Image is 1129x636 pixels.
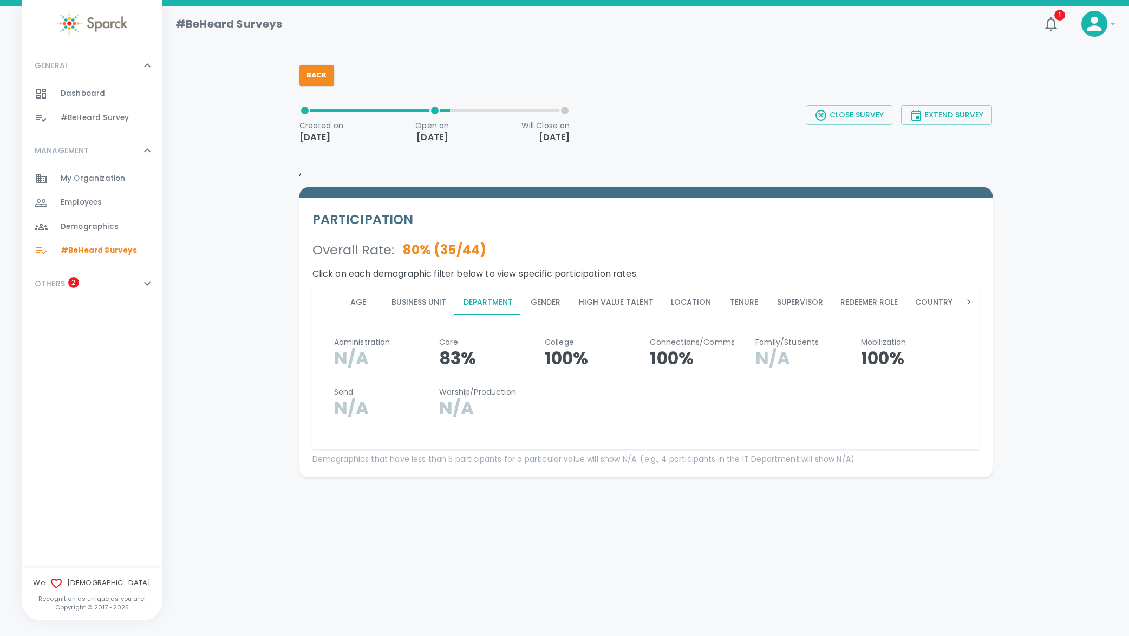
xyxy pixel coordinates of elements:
[22,191,162,214] a: Employees
[1054,10,1065,21] span: 1
[650,337,747,347] p: Connections/Comms
[394,241,486,259] p: 80 % ( 35 / 44 )
[662,289,720,315] button: Location
[22,82,162,134] div: GENERAL
[334,337,431,347] p: Administration
[650,347,747,369] p: 100%
[334,289,383,315] button: Age
[35,60,68,71] p: GENERAL
[22,594,162,603] p: Recognition as unique as you are!
[455,289,521,315] button: Department
[35,278,65,289] p: OTHERS
[22,167,162,191] a: My Organization
[68,277,79,288] span: 2
[312,267,980,280] p: Click on each demographic filter below to view specific participation rates.
[61,88,105,99] span: Dashboard
[61,245,137,256] span: #BeHeard Surveys
[861,347,958,369] p: 100%
[1038,11,1064,37] button: 1
[334,289,958,315] div: disabled tabs example
[299,131,344,144] p: [DATE]
[334,396,369,420] span: N/A
[545,347,642,369] p: 100%
[175,15,282,32] h1: #BeHeard Surveys
[22,11,162,36] a: Sparck logo
[61,197,102,208] span: Employees
[299,65,334,86] button: Back
[901,105,992,125] button: Extend Survey
[299,120,344,131] p: Created on
[61,113,129,123] span: #BeHeard Survey
[312,241,395,259] p: Overall Rate :
[22,267,162,300] div: OTHERS2
[22,577,162,590] span: We [DEMOGRAPHIC_DATA]
[22,215,162,239] a: Demographics
[439,386,536,397] p: Worship/Production
[22,82,162,106] a: Dashboard
[299,101,993,477] div: ,
[61,221,119,232] span: Demographics
[22,106,162,130] a: #BeHeard Survey
[755,346,790,370] span: N/A
[521,289,570,315] button: Gender
[61,173,125,184] span: My Organization
[806,105,892,125] button: Close Survey
[312,211,980,228] h5: PARTICIPATION
[439,337,536,347] p: Care
[755,337,852,347] p: Family/Students
[521,131,570,144] p: [DATE]
[545,337,642,347] p: College
[570,289,662,315] button: High Value Talent
[415,120,449,131] p: Open on
[439,396,474,420] span: N/A
[22,49,162,82] div: GENERAL
[906,289,961,315] button: Country
[383,289,455,315] button: Business Unit
[439,347,536,369] p: 83%
[35,145,89,156] p: MANAGEMENT
[521,120,570,131] p: Will Close on
[334,346,369,370] span: N/A
[57,11,127,36] img: Sparck logo
[832,289,906,315] button: Redeemer Role
[334,386,431,397] p: Send
[22,239,162,263] a: #BeHeard Surveys
[22,134,162,167] div: MANAGEMENT
[720,289,768,315] button: Tenure
[312,454,980,464] p: Demographics that have less than 5 participants for a particular value will show N/A. (e.g., 4 pa...
[861,337,958,347] p: Mobilization
[22,603,162,612] p: Copyright © 2017 - 2025
[22,167,162,267] div: MANAGEMENT
[415,131,449,144] p: [DATE]
[768,289,832,315] button: Supervisor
